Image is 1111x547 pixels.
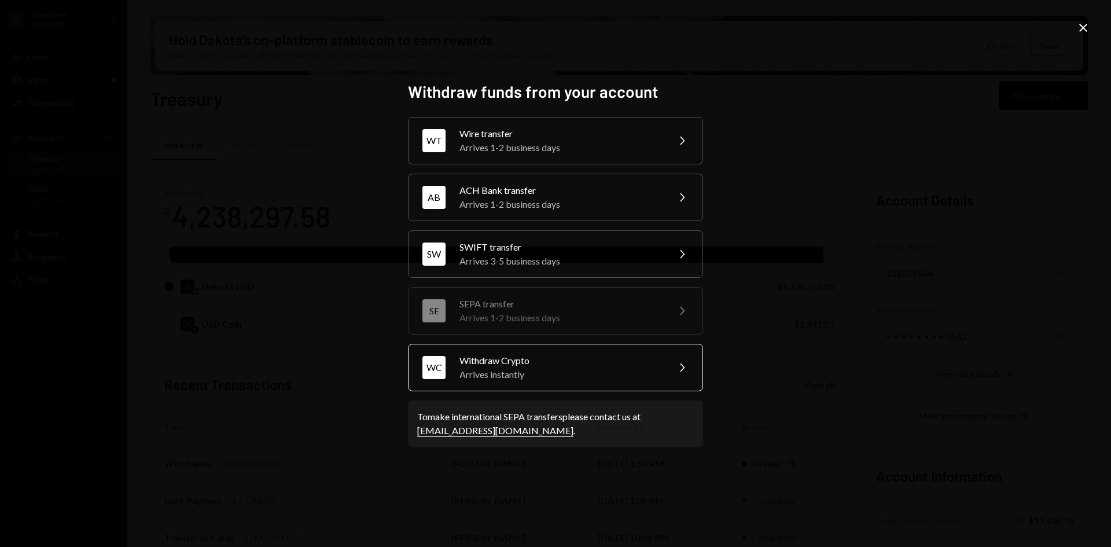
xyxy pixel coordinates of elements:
[459,197,661,211] div: Arrives 1-2 business days
[422,243,446,266] div: SW
[408,80,703,103] h2: Withdraw funds from your account
[422,186,446,209] div: AB
[408,287,703,335] button: SESEPA transferArrives 1-2 business days
[459,183,661,197] div: ACH Bank transfer
[408,174,703,221] button: ABACH Bank transferArrives 1-2 business days
[422,129,446,152] div: WT
[459,311,661,325] div: Arrives 1-2 business days
[459,254,661,268] div: Arrives 3-5 business days
[408,230,703,278] button: SWSWIFT transferArrives 3-5 business days
[408,344,703,391] button: WCWithdraw CryptoArrives instantly
[459,368,661,381] div: Arrives instantly
[408,117,703,164] button: WTWire transferArrives 1-2 business days
[459,354,661,368] div: Withdraw Crypto
[459,127,661,141] div: Wire transfer
[459,297,661,311] div: SEPA transfer
[459,240,661,254] div: SWIFT transfer
[417,410,694,438] div: To make international SEPA transfers please contact us at .
[422,356,446,379] div: WC
[417,425,573,437] a: [EMAIL_ADDRESS][DOMAIN_NAME]
[422,299,446,322] div: SE
[459,141,661,155] div: Arrives 1-2 business days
